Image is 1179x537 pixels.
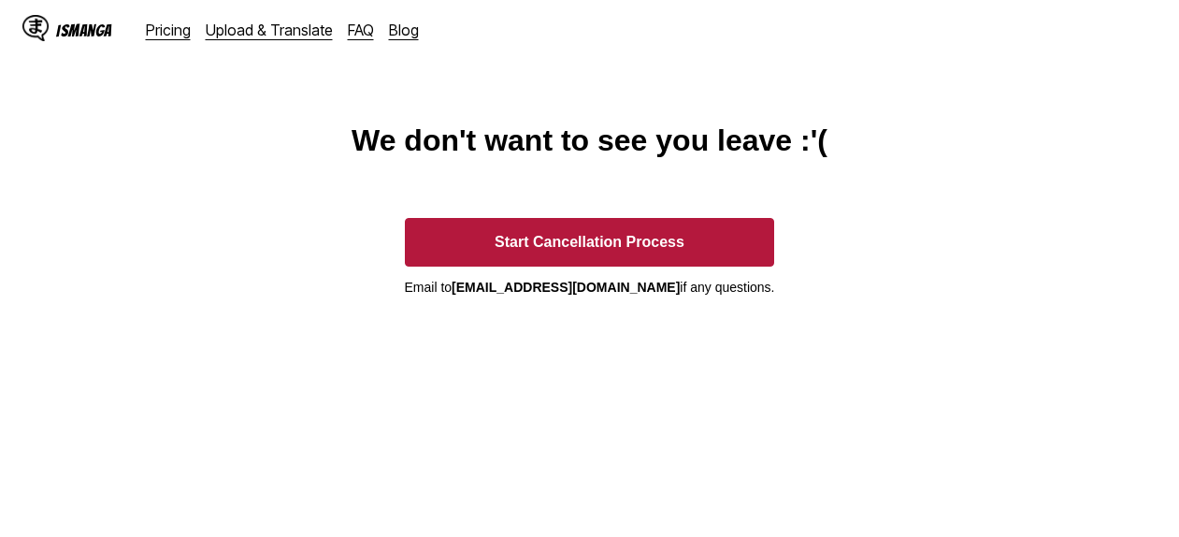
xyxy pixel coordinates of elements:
a: Pricing [146,21,191,39]
div: IsManga [56,22,112,39]
img: IsManga Logo [22,15,49,41]
a: Upload & Translate [206,21,333,39]
a: Blog [389,21,419,39]
a: IsManga LogoIsManga [22,15,146,45]
a: FAQ [348,21,374,39]
p: Email to if any questions. [405,280,775,295]
button: Start Cancellation Process [405,218,775,267]
b: [EMAIL_ADDRESS][DOMAIN_NAME] [452,280,680,295]
h1: We don't want to see you leave :'( [352,123,827,158]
